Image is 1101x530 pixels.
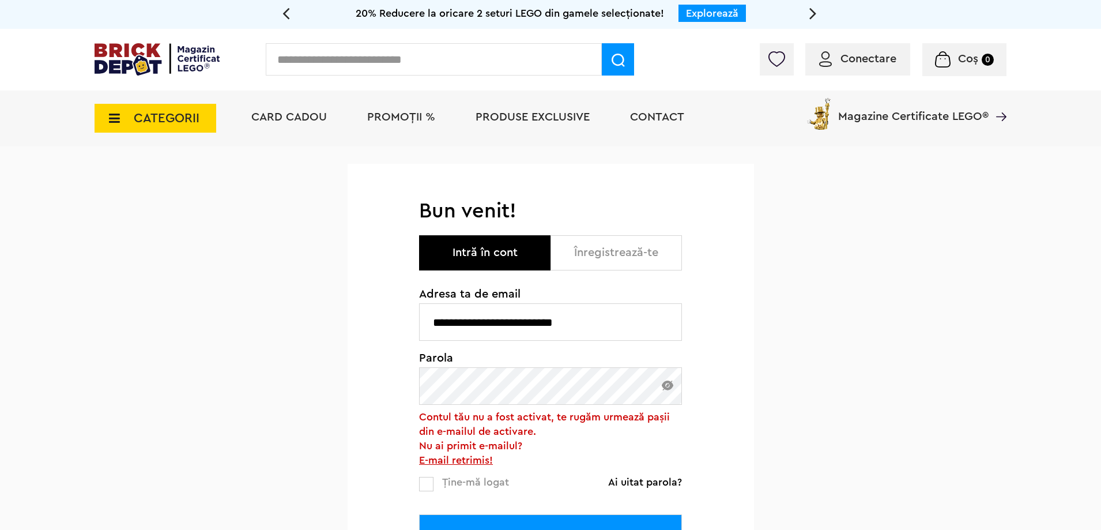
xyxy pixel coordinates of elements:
[608,476,682,488] a: Ai uitat parola?
[958,53,978,65] span: Coș
[251,111,327,123] a: Card Cadou
[419,453,682,468] p: E-mail retrimis!
[442,477,509,487] span: Ține-mă logat
[630,111,684,123] a: Contact
[367,111,435,123] a: PROMOȚII %
[982,54,994,66] small: 0
[686,8,738,18] a: Explorează
[819,53,896,65] a: Conectare
[476,111,590,123] a: Produse exclusive
[419,235,550,270] button: Intră în cont
[134,112,199,125] span: CATEGORII
[419,198,682,224] h1: Bun venit!
[550,235,682,270] button: Înregistrează-te
[419,410,682,468] div: Contul tău nu a fost activat, te rugăm urmează pașii din e-mailul de activare.
[840,53,896,65] span: Conectare
[419,439,682,453] p: Nu ai primit e-mailul?
[356,8,664,18] span: 20% Reducere la oricare 2 seturi LEGO din gamele selecționate!
[419,352,682,364] span: Parola
[838,96,989,122] span: Magazine Certificate LEGO®
[989,96,1006,107] a: Magazine Certificate LEGO®
[419,288,682,300] span: Adresa ta de email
